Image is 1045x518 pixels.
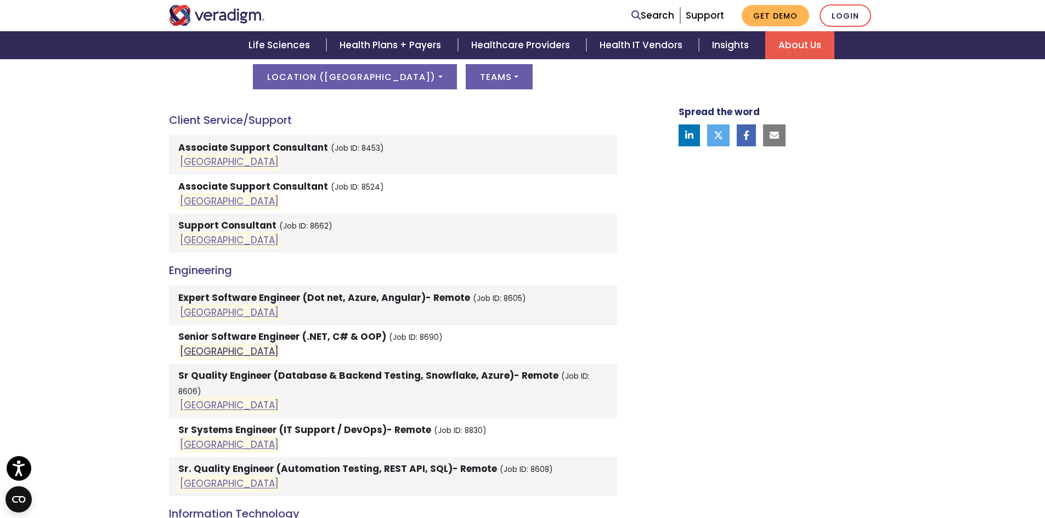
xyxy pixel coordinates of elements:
[178,369,558,382] strong: Sr Quality Engineer (Database & Backend Testing, Snowflake, Azure)- Remote
[180,195,279,208] a: [GEOGRAPHIC_DATA]
[586,31,699,59] a: Health IT Vendors
[679,105,760,118] strong: Spread the word
[434,425,487,436] small: (Job ID: 8830)
[180,438,279,451] a: [GEOGRAPHIC_DATA]
[500,464,553,475] small: (Job ID: 8608)
[169,264,617,277] h4: Engineering
[5,486,32,513] button: Open CMP widget
[180,234,279,247] a: [GEOGRAPHIC_DATA]
[331,143,384,153] small: (Job ID: 8453)
[458,31,586,59] a: Healthcare Providers
[820,4,871,27] a: Login
[389,332,443,343] small: (Job ID: 8690)
[178,141,328,154] strong: Associate Support Consultant
[631,8,674,23] a: Search
[180,477,279,491] a: [GEOGRAPHIC_DATA]
[169,5,265,26] img: Veradigm logo
[180,156,279,169] a: [GEOGRAPHIC_DATA]
[178,423,431,436] strong: Sr Systems Engineer (IT Support / DevOps)- Remote
[178,291,470,304] strong: Expert Software Engineer (Dot net, Azure, Angular)- Remote
[331,182,384,192] small: (Job ID: 8524)
[742,5,809,26] a: Get Demo
[466,64,533,89] button: Teams
[235,31,326,59] a: Life Sciences
[180,345,279,358] a: [GEOGRAPHIC_DATA]
[686,9,724,22] a: Support
[178,219,276,232] strong: Support Consultant
[169,113,617,127] h4: Client Service/Support
[326,31,457,59] a: Health Plans + Payers
[699,31,765,59] a: Insights
[279,221,332,231] small: (Job ID: 8662)
[765,31,834,59] a: About Us
[473,293,526,304] small: (Job ID: 8605)
[253,64,456,89] button: Location ([GEOGRAPHIC_DATA])
[180,399,279,412] a: [GEOGRAPHIC_DATA]
[180,306,279,319] a: [GEOGRAPHIC_DATA]
[178,180,328,193] strong: Associate Support Consultant
[178,462,497,475] strong: Sr. Quality Engineer (Automation Testing, REST API, SQL)- Remote
[178,330,386,343] strong: Senior Software Engineer (.NET, C# & OOP)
